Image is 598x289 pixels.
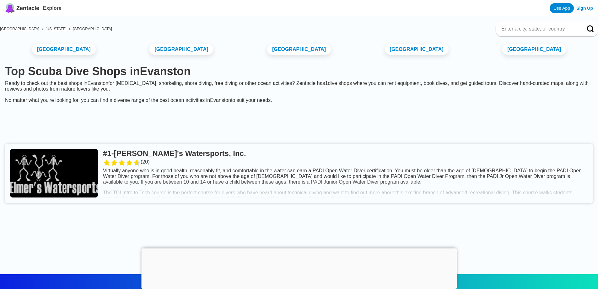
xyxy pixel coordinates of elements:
[385,44,449,55] a: [GEOGRAPHIC_DATA]
[576,6,593,11] a: Sign Up
[73,27,112,31] a: [GEOGRAPHIC_DATA]
[16,5,39,12] span: Zentacle
[42,27,43,31] span: ›
[32,44,96,55] a: [GEOGRAPHIC_DATA]
[5,3,39,13] a: Zentacle logoZentacle
[5,65,593,78] h1: Top Scuba Dive Shops in Evanston
[141,248,457,287] iframe: Advertisement
[501,26,578,32] input: Enter a city, state, or country
[43,5,62,11] a: Explore
[550,3,574,13] a: Use App
[149,44,213,55] a: [GEOGRAPHIC_DATA]
[267,44,331,55] a: [GEOGRAPHIC_DATA]
[69,27,70,31] span: ›
[147,108,451,136] iframe: Advertisement
[5,3,15,13] img: Zentacle logo
[46,27,67,31] a: [US_STATE]
[502,44,566,55] a: [GEOGRAPHIC_DATA]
